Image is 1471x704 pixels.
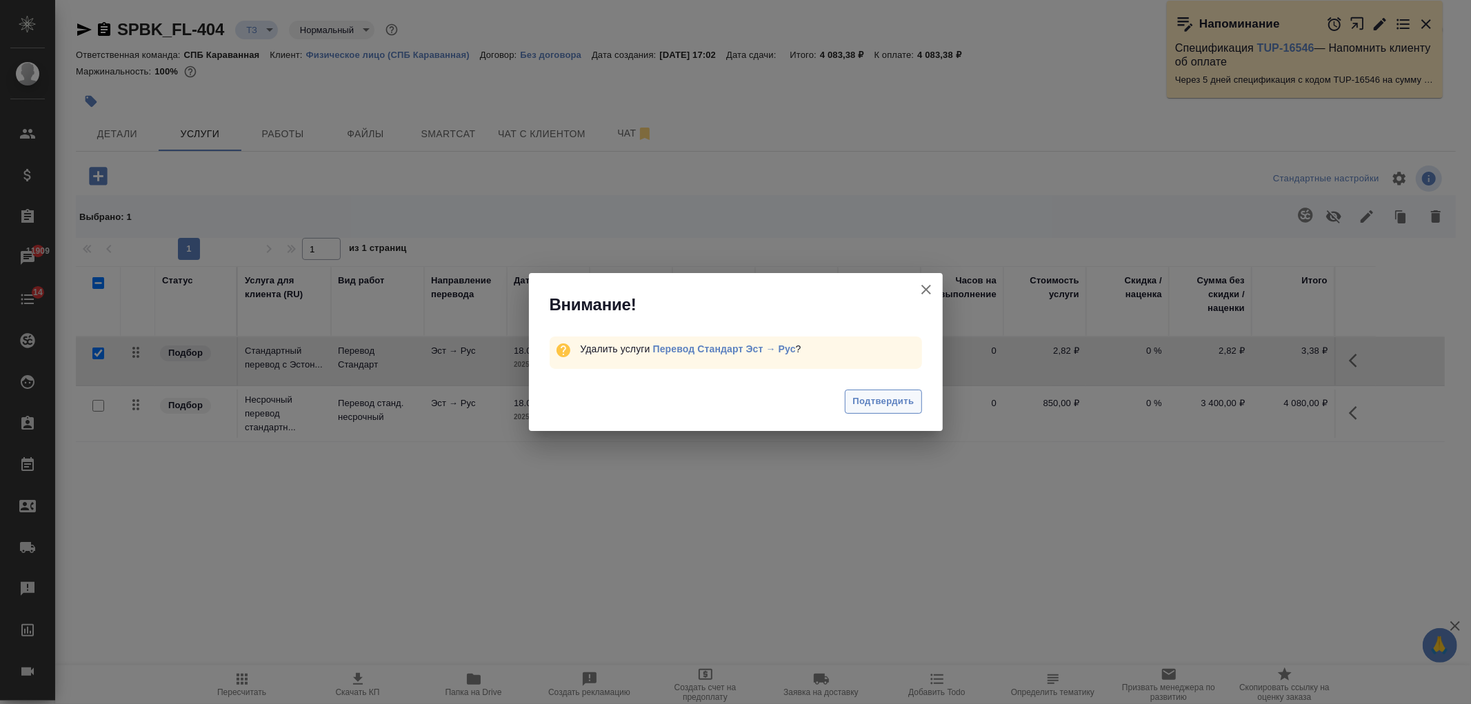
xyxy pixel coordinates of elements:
span: Внимание! [550,294,637,316]
div: Удалить услуги [580,342,921,356]
span: ? [653,343,801,354]
a: Перевод Стандарт Эст → Рус [653,343,796,354]
button: Подтвердить [845,390,921,414]
span: Подтвердить [852,394,914,410]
